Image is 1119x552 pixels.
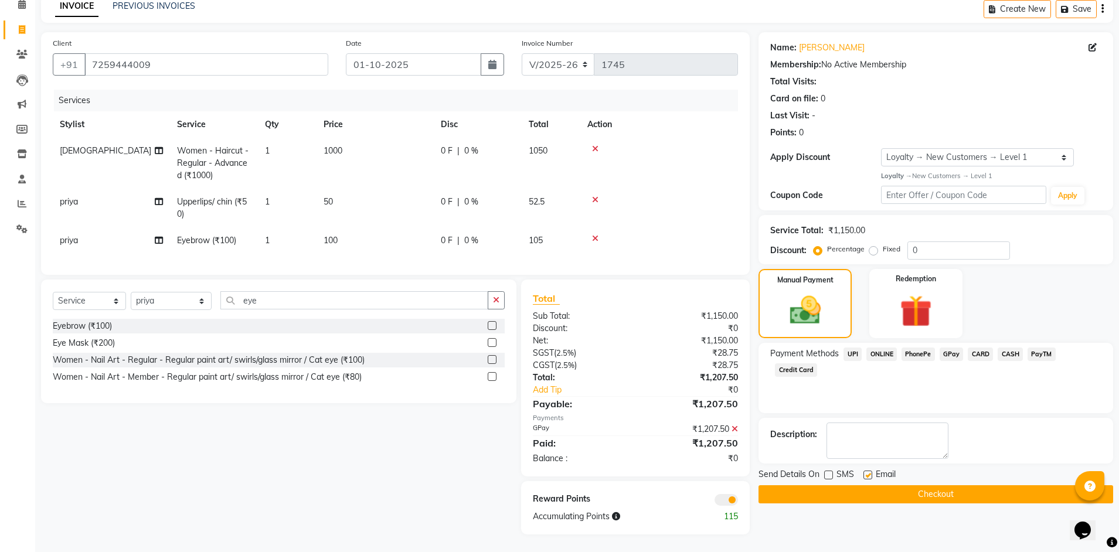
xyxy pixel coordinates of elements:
[524,452,635,465] div: Balance :
[533,292,560,305] span: Total
[635,423,747,435] div: ₹1,207.50
[896,274,936,284] label: Redemption
[1070,505,1107,540] iframe: chat widget
[324,196,333,207] span: 50
[524,347,635,359] div: ( )
[529,196,545,207] span: 52.5
[691,510,747,523] div: 115
[580,111,738,138] th: Action
[524,510,691,523] div: Accumulating Points
[998,347,1023,361] span: CASH
[53,371,362,383] div: Women - Nail Art - Member - Regular paint art/ swirls/glass mirror / Cat eye (₹80)
[635,452,747,465] div: ₹0
[524,384,654,396] a: Add Tip
[441,234,453,247] span: 0 F
[770,59,1101,71] div: No Active Membership
[53,111,170,138] th: Stylist
[556,348,574,357] span: 2.5%
[170,111,258,138] th: Service
[533,413,738,423] div: Payments
[770,76,817,88] div: Total Visits:
[533,360,555,370] span: CGST
[759,485,1113,503] button: Checkout
[883,244,900,254] label: Fixed
[54,90,747,111] div: Services
[770,127,797,139] div: Points:
[940,347,964,361] span: GPay
[635,322,747,335] div: ₹0
[524,436,635,450] div: Paid:
[821,93,825,105] div: 0
[53,337,115,349] div: Eye Mask (₹200)
[635,372,747,384] div: ₹1,207.50
[464,196,478,208] span: 0 %
[770,42,797,54] div: Name:
[60,145,151,156] span: [DEMOGRAPHIC_DATA]
[770,428,817,441] div: Description:
[780,292,831,328] img: _cash.svg
[770,347,839,360] span: Payment Methods
[799,42,865,54] a: [PERSON_NAME]
[654,384,747,396] div: ₹0
[317,111,434,138] th: Price
[53,38,72,49] label: Client
[441,196,453,208] span: 0 F
[524,397,635,411] div: Payable:
[799,127,804,139] div: 0
[53,354,365,366] div: Women - Nail Art - Regular - Regular paint art/ swirls/glass mirror / Cat eye (₹100)
[113,1,195,11] a: PREVIOUS INVOICES
[775,363,817,377] span: Credit Card
[827,244,865,254] label: Percentage
[635,397,747,411] div: ₹1,207.50
[770,59,821,71] div: Membership:
[968,347,993,361] span: CARD
[770,189,880,202] div: Coupon Code
[843,347,862,361] span: UPI
[524,423,635,435] div: GPay
[828,224,865,237] div: ₹1,150.00
[220,291,489,309] input: Search or Scan
[770,224,824,237] div: Service Total:
[84,53,328,76] input: Search by Name/Mobile/Email/Code
[770,93,818,105] div: Card on file:
[265,196,270,207] span: 1
[524,372,635,384] div: Total:
[866,347,897,361] span: ONLINE
[524,493,635,506] div: Reward Points
[777,275,834,285] label: Manual Payment
[759,468,819,483] span: Send Details On
[881,172,912,180] strong: Loyalty →
[258,111,317,138] th: Qty
[635,436,747,450] div: ₹1,207.50
[524,322,635,335] div: Discount:
[836,468,854,483] span: SMS
[524,335,635,347] div: Net:
[635,335,747,347] div: ₹1,150.00
[770,151,880,163] div: Apply Discount
[529,145,547,156] span: 1050
[53,320,112,332] div: Eyebrow (₹100)
[457,145,460,157] span: |
[529,235,543,246] span: 105
[635,359,747,372] div: ₹28.75
[770,110,810,122] div: Last Visit:
[1028,347,1056,361] span: PayTM
[464,145,478,157] span: 0 %
[346,38,362,49] label: Date
[457,196,460,208] span: |
[812,110,815,122] div: -
[265,145,270,156] span: 1
[524,310,635,322] div: Sub Total:
[770,244,807,257] div: Discount:
[881,171,1101,181] div: New Customers → Level 1
[177,235,236,246] span: Eyebrow (₹100)
[635,310,747,322] div: ₹1,150.00
[53,53,86,76] button: +91
[1051,187,1084,205] button: Apply
[324,235,338,246] span: 100
[457,234,460,247] span: |
[324,145,342,156] span: 1000
[177,196,247,219] span: Upperlips/ chin (₹50)
[522,38,573,49] label: Invoice Number
[434,111,522,138] th: Disc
